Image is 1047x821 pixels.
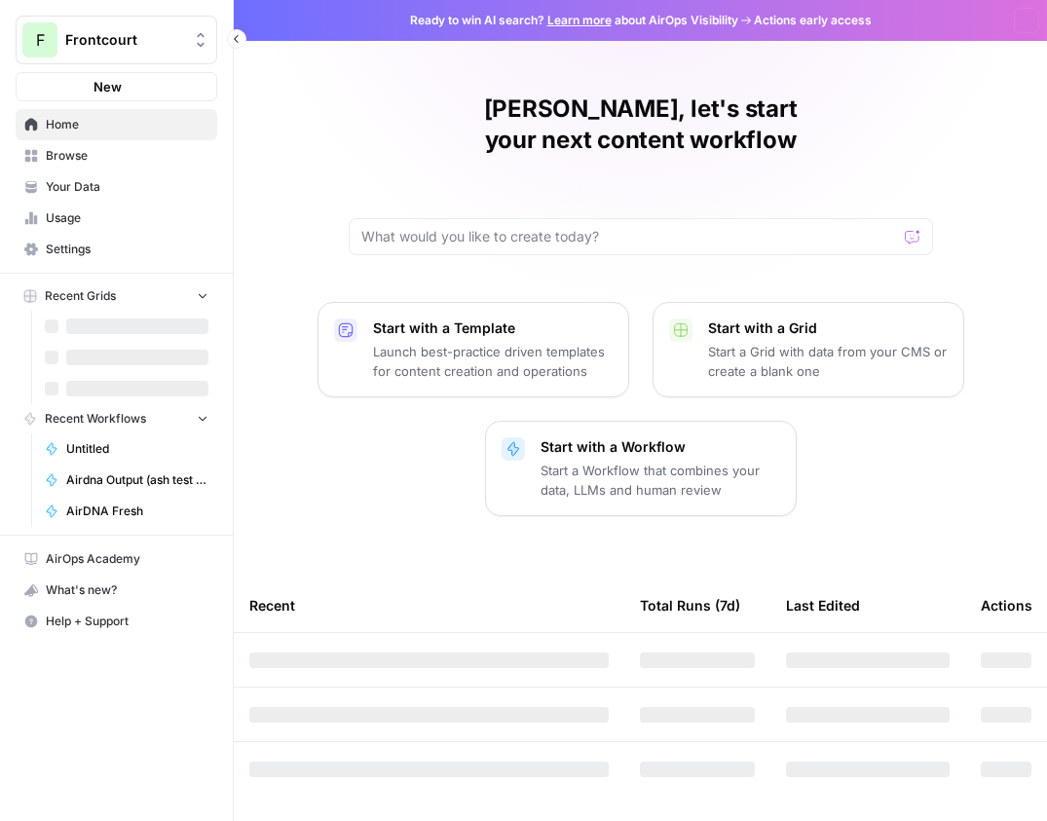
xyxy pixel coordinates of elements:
[373,318,613,338] p: Start with a Template
[93,77,122,96] span: New
[46,550,208,568] span: AirOps Academy
[66,440,208,458] span: Untitled
[16,72,217,101] button: New
[541,437,780,457] p: Start with a Workflow
[46,147,208,165] span: Browse
[485,421,797,516] button: Start with a WorkflowStart a Workflow that combines your data, LLMs and human review
[16,281,217,311] button: Recent Grids
[249,578,609,632] div: Recent
[16,140,217,171] a: Browse
[66,471,208,489] span: Airdna Output (ash test v2)
[16,404,217,433] button: Recent Workflows
[16,109,217,140] a: Home
[65,30,183,50] span: Frontcourt
[547,13,612,27] a: Learn more
[16,575,217,606] button: What's new?
[786,578,860,632] div: Last Edited
[541,461,780,500] p: Start a Workflow that combines your data, LLMs and human review
[754,12,872,29] span: Actions early access
[349,93,933,156] h1: [PERSON_NAME], let's start your next content workflow
[36,28,45,52] span: F
[16,543,217,575] a: AirOps Academy
[410,12,738,29] span: Ready to win AI search? about AirOps Visibility
[16,16,217,64] button: Workspace: Frontcourt
[16,171,217,203] a: Your Data
[36,433,217,465] a: Untitled
[36,496,217,527] a: AirDNA Fresh
[17,576,216,605] div: What's new?
[653,302,964,397] button: Start with a GridStart a Grid with data from your CMS or create a blank one
[46,116,208,133] span: Home
[708,342,948,381] p: Start a Grid with data from your CMS or create a blank one
[45,287,116,305] span: Recent Grids
[66,503,208,520] span: AirDNA Fresh
[16,234,217,265] a: Settings
[16,606,217,637] button: Help + Support
[46,613,208,630] span: Help + Support
[46,241,208,258] span: Settings
[46,178,208,196] span: Your Data
[46,209,208,227] span: Usage
[36,465,217,496] a: Airdna Output (ash test v2)
[373,342,613,381] p: Launch best-practice driven templates for content creation and operations
[16,203,217,234] a: Usage
[640,578,740,632] div: Total Runs (7d)
[318,302,629,397] button: Start with a TemplateLaunch best-practice driven templates for content creation and operations
[361,227,897,246] input: What would you like to create today?
[708,318,948,338] p: Start with a Grid
[981,578,1032,632] div: Actions
[45,410,146,428] span: Recent Workflows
